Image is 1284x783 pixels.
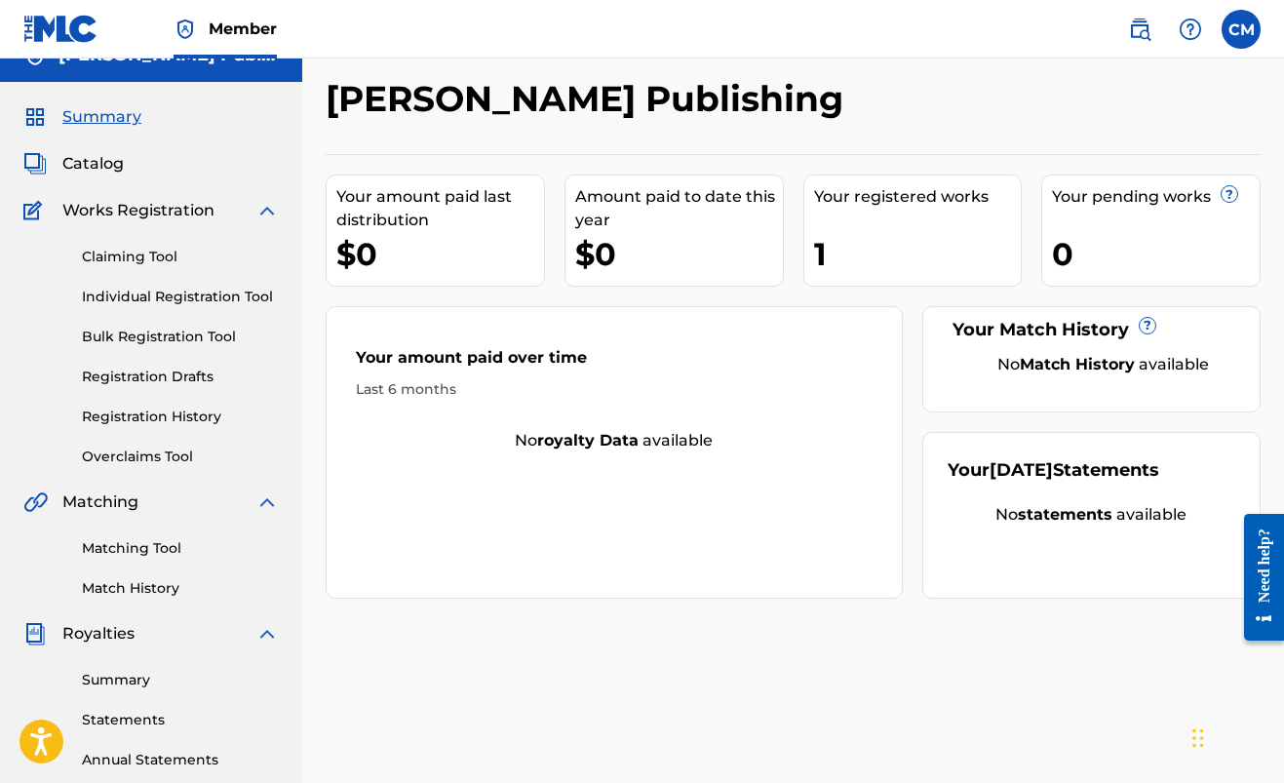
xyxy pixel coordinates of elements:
[1128,18,1151,41] img: search
[990,459,1053,481] span: [DATE]
[23,622,47,646] img: Royalties
[82,750,279,770] a: Annual Statements
[23,152,47,176] img: Catalog
[575,232,783,276] div: $0
[948,457,1159,484] div: Your Statements
[62,490,138,514] span: Matching
[1171,10,1210,49] div: Help
[1229,497,1284,658] iframe: Resource Center
[174,18,197,41] img: Top Rightsholder
[82,447,279,467] a: Overclaims Tool
[948,317,1235,343] div: Your Match History
[537,431,639,450] strong: royalty data
[62,152,124,176] span: Catalog
[972,353,1235,376] div: No available
[1187,689,1284,783] iframe: Chat Widget
[1018,505,1112,524] strong: statements
[1052,232,1260,276] div: 0
[1192,709,1204,767] div: Drag
[1020,355,1135,373] strong: Match History
[23,15,98,43] img: MLC Logo
[1222,10,1261,49] div: User Menu
[327,429,902,452] div: No available
[82,367,279,387] a: Registration Drafts
[62,105,141,129] span: Summary
[1179,18,1202,41] img: help
[814,185,1022,209] div: Your registered works
[336,185,544,232] div: Your amount paid last distribution
[62,199,214,222] span: Works Registration
[209,18,277,40] span: Member
[23,199,49,222] img: Works Registration
[82,407,279,427] a: Registration History
[82,538,279,559] a: Matching Tool
[575,185,783,232] div: Amount paid to date this year
[82,327,279,347] a: Bulk Registration Tool
[23,105,141,129] a: SummarySummary
[1052,185,1260,209] div: Your pending works
[356,346,873,379] div: Your amount paid over time
[255,490,279,514] img: expand
[82,670,279,690] a: Summary
[326,77,853,121] h2: [PERSON_NAME] Publishing
[23,105,47,129] img: Summary
[82,247,279,267] a: Claiming Tool
[814,232,1022,276] div: 1
[948,503,1235,527] div: No available
[255,199,279,222] img: expand
[23,152,124,176] a: CatalogCatalog
[356,379,873,400] div: Last 6 months
[82,287,279,307] a: Individual Registration Tool
[82,578,279,599] a: Match History
[336,232,544,276] div: $0
[255,622,279,646] img: expand
[23,490,48,514] img: Matching
[82,710,279,730] a: Statements
[62,622,135,646] span: Royalties
[1140,318,1155,333] span: ?
[1120,10,1159,49] a: Public Search
[1222,186,1237,202] span: ?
